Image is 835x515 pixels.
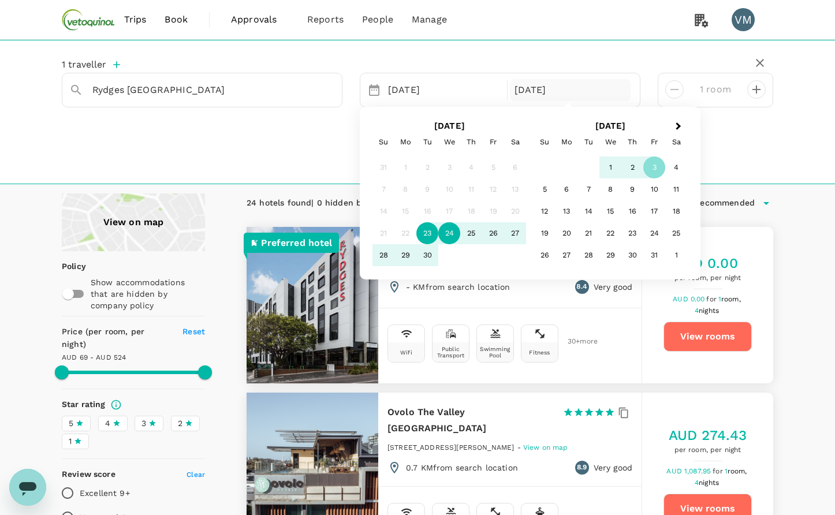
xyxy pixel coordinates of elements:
[62,468,115,481] h6: Review score
[621,131,643,153] div: Thursday
[665,131,687,153] div: Saturday
[599,178,621,200] div: Choose Wednesday, October 8th, 2025
[594,281,632,293] p: Very good
[438,131,460,153] div: Wednesday
[699,307,719,315] span: nights
[504,200,526,222] div: Not available Saturday, September 20th, 2025
[261,236,332,250] p: Preferred hotel
[725,467,749,475] span: 1
[621,200,643,222] div: Choose Thursday, October 16th, 2025
[372,178,394,200] div: Not available Sunday, September 7th, 2025
[577,131,599,153] div: Tuesday
[510,79,631,102] div: [DATE]
[62,59,120,70] button: 1 traveller
[665,156,687,178] div: Choose Saturday, October 4th, 2025
[721,295,741,303] span: room,
[523,443,568,451] span: View on map
[416,200,438,222] div: Not available Tuesday, September 16th, 2025
[504,156,526,178] div: Not available Saturday, September 6th, 2025
[695,307,721,315] span: 4
[105,417,110,430] span: 4
[182,327,205,336] span: Reset
[504,178,526,200] div: Not available Saturday, September 13th, 2025
[577,178,599,200] div: Choose Tuesday, October 7th, 2025
[529,349,550,356] div: Fitness
[718,295,743,303] span: 1
[504,222,526,244] div: Choose Saturday, September 27th, 2025
[673,295,706,303] span: AUD 0.00
[438,178,460,200] div: Not available Wednesday, September 10th, 2025
[482,156,504,178] div: Not available Friday, September 5th, 2025
[643,131,665,153] div: Friday
[69,435,72,447] span: 1
[9,469,46,506] iframe: Button to launch messaging window
[178,417,182,430] span: 2
[91,277,204,311] p: Show accommodations that are hidden by company policy
[400,349,412,356] div: Wifi
[110,399,122,410] svg: Star ratings are awarded to properties to represent the quality of services, facilities, and amen...
[165,13,188,27] span: Book
[372,244,394,266] div: Choose Sunday, September 28th, 2025
[576,281,587,293] span: 8.4
[621,222,643,244] div: Choose Thursday, October 23rd, 2025
[406,281,510,293] p: - KM from search location
[460,131,482,153] div: Thursday
[693,80,738,99] input: Add rooms
[438,222,460,244] div: Choose Wednesday, September 24th, 2025
[141,417,146,430] span: 3
[482,178,504,200] div: Not available Friday, September 12th, 2025
[416,244,438,266] div: Choose Tuesday, September 30th, 2025
[732,8,755,31] div: VM
[665,244,687,266] div: Choose Saturday, November 1st, 2025
[62,193,205,251] a: View on map
[438,156,460,178] div: Not available Wednesday, September 3rd, 2025
[556,222,577,244] div: Choose Monday, October 20th, 2025
[728,467,747,475] span: room,
[62,353,126,361] span: AUD 69 - AUD 524
[577,200,599,222] div: Choose Tuesday, October 14th, 2025
[460,178,482,200] div: Not available Thursday, September 11th, 2025
[372,200,394,222] div: Not available Sunday, September 14th, 2025
[394,200,416,222] div: Not available Monday, September 15th, 2025
[713,467,724,475] span: for
[372,156,394,178] div: Not available Sunday, August 31st, 2025
[435,346,467,359] div: Public Transport
[62,7,115,32] img: Vetoquinol Australia Pty Limited
[663,322,752,352] button: View rooms
[307,13,344,27] span: Reports
[416,222,438,244] div: Not available Tuesday, September 23rd, 2025
[460,156,482,178] div: Not available Thursday, September 4th, 2025
[416,178,438,200] div: Not available Tuesday, September 9th, 2025
[706,295,718,303] span: for
[534,156,687,266] div: Month October, 2025
[643,222,665,244] div: Choose Friday, October 24th, 2025
[534,244,556,266] div: Choose Sunday, October 26th, 2025
[530,121,691,131] h2: [DATE]
[62,326,169,351] h6: Price (per room, per night)
[394,156,416,178] div: Not available Monday, September 1st, 2025
[594,462,632,473] p: Very good
[669,445,747,456] span: per room, per night
[362,13,393,27] span: People
[460,200,482,222] div: Not available Thursday, September 18th, 2025
[334,89,336,91] button: Open
[599,156,621,178] div: Choose Wednesday, October 1st, 2025
[599,222,621,244] div: Choose Wednesday, October 22nd, 2025
[504,131,526,153] div: Saturday
[92,81,303,99] input: Search cities, hotels, work locations
[394,178,416,200] div: Not available Monday, September 8th, 2025
[523,442,568,451] a: View on map
[482,200,504,222] div: Not available Friday, September 19th, 2025
[665,200,687,222] div: Choose Saturday, October 18th, 2025
[534,178,556,200] div: Choose Sunday, October 5th, 2025
[369,121,530,131] h2: [DATE]
[577,222,599,244] div: Choose Tuesday, October 21st, 2025
[577,244,599,266] div: Choose Tuesday, October 28th, 2025
[643,178,665,200] div: Choose Friday, October 10th, 2025
[534,200,556,222] div: Choose Sunday, October 12th, 2025
[699,479,719,487] span: nights
[479,346,511,359] div: Swimming Pool
[383,79,505,102] div: [DATE]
